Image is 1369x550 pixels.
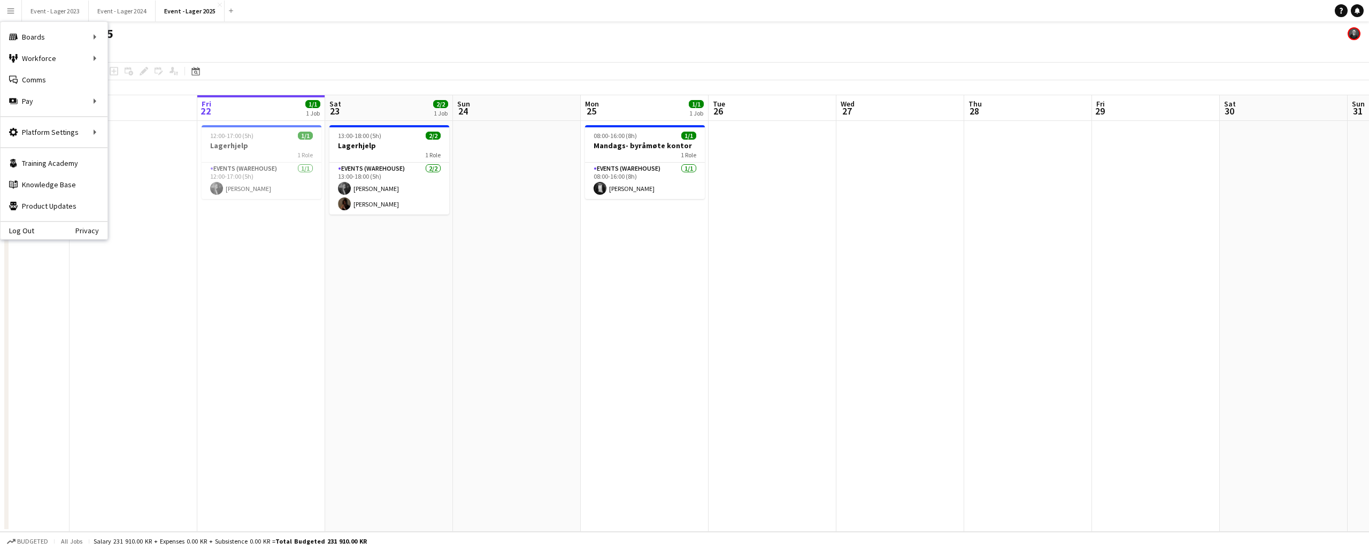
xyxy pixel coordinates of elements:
[59,537,84,545] span: All jobs
[200,105,211,117] span: 22
[594,132,637,140] span: 08:00-16:00 (8h)
[967,105,982,117] span: 28
[1222,105,1236,117] span: 30
[329,141,449,150] h3: Lagerhjelp
[17,538,48,545] span: Budgeted
[1352,99,1365,109] span: Sun
[841,99,855,109] span: Wed
[329,99,341,109] span: Sat
[1,90,107,112] div: Pay
[94,537,367,545] div: Salary 231 910.00 KR + Expenses 0.00 KR + Subsistence 0.00 KR =
[713,99,725,109] span: Tue
[275,537,367,545] span: Total Budgeted 231 910.00 KR
[1,69,107,90] a: Comms
[202,125,321,199] app-job-card: 12:00-17:00 (5h)1/1Lagerhjelp1 RoleEvents (Warehouse)1/112:00-17:00 (5h)[PERSON_NAME]
[585,99,599,109] span: Mon
[329,163,449,215] app-card-role: Events (Warehouse)2/213:00-18:00 (5h)[PERSON_NAME][PERSON_NAME]
[583,105,599,117] span: 25
[1350,105,1365,117] span: 31
[681,151,696,159] span: 1 Role
[585,141,705,150] h3: Mandags- byråmøte kontor
[1,226,34,235] a: Log Out
[328,105,341,117] span: 23
[681,132,696,140] span: 1/1
[156,1,225,21] button: Event - Lager 2025
[89,1,156,21] button: Event - Lager 2024
[711,105,725,117] span: 26
[338,132,381,140] span: 13:00-18:00 (5h)
[434,109,448,117] div: 1 Job
[968,99,982,109] span: Thu
[5,536,50,547] button: Budgeted
[1,152,107,174] a: Training Academy
[689,109,703,117] div: 1 Job
[1,121,107,143] div: Platform Settings
[297,151,313,159] span: 1 Role
[1,195,107,217] a: Product Updates
[839,105,855,117] span: 27
[305,100,320,108] span: 1/1
[689,100,704,108] span: 1/1
[22,1,89,21] button: Event - Lager 2023
[1,174,107,195] a: Knowledge Base
[1095,105,1105,117] span: 29
[298,132,313,140] span: 1/1
[75,226,107,235] a: Privacy
[210,132,253,140] span: 12:00-17:00 (5h)
[456,105,470,117] span: 24
[433,100,448,108] span: 2/2
[457,99,470,109] span: Sun
[1224,99,1236,109] span: Sat
[425,151,441,159] span: 1 Role
[202,99,211,109] span: Fri
[426,132,441,140] span: 2/2
[202,141,321,150] h3: Lagerhjelp
[585,125,705,199] app-job-card: 08:00-16:00 (8h)1/1Mandags- byråmøte kontor1 RoleEvents (Warehouse)1/108:00-16:00 (8h)[PERSON_NAME]
[1,48,107,69] div: Workforce
[306,109,320,117] div: 1 Job
[329,125,449,215] app-job-card: 13:00-18:00 (5h)2/2Lagerhjelp1 RoleEvents (Warehouse)2/213:00-18:00 (5h)[PERSON_NAME][PERSON_NAME]
[1,26,107,48] div: Boards
[1096,99,1105,109] span: Fri
[585,163,705,199] app-card-role: Events (Warehouse)1/108:00-16:00 (8h)[PERSON_NAME]
[202,163,321,199] app-card-role: Events (Warehouse)1/112:00-17:00 (5h)[PERSON_NAME]
[1348,27,1360,40] app-user-avatar: Kemal Buljubasic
